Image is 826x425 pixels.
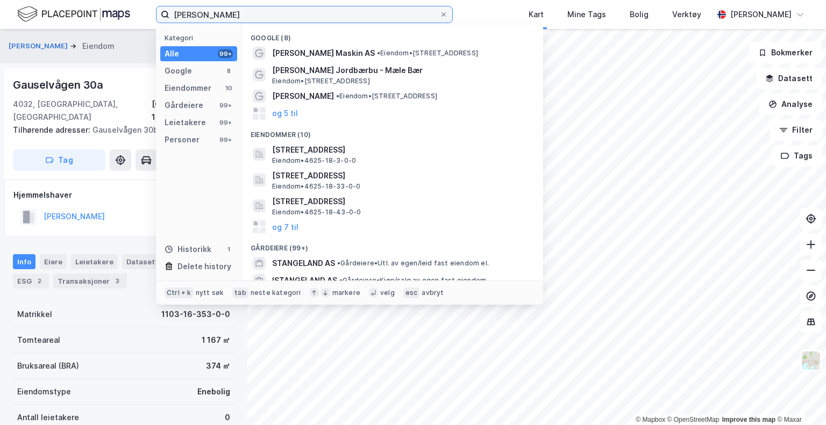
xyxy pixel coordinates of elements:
span: [PERSON_NAME] Jordbærbu - Mæle Bær [272,64,530,77]
img: logo.f888ab2527a4732fd821a326f86c7f29.svg [17,5,130,24]
span: • [336,92,339,100]
button: og 5 til [272,107,298,120]
div: Bolig [630,8,649,21]
span: Eiendom • 4625-18-43-0-0 [272,208,361,217]
button: Filter [770,119,822,141]
div: nytt søk [196,289,224,297]
div: Google [165,64,192,77]
div: Transaksjoner [53,273,127,289]
div: Tomteareal [17,334,60,347]
div: 2 [34,276,45,286]
div: Historikk [165,243,211,256]
button: Analyse [759,93,822,115]
div: Leietakere [71,254,118,269]
span: [PERSON_NAME] [272,90,334,103]
span: [PERSON_NAME] Maskin AS [272,47,375,60]
span: • [377,49,380,57]
div: tab [232,287,248,298]
div: [GEOGRAPHIC_DATA], 16/353 [152,98,234,124]
img: Z [801,350,821,371]
span: Gårdeiere • Utl. av egen/leid fast eiendom el. [337,259,489,268]
div: Eiendom [82,40,115,53]
span: [STREET_ADDRESS] [272,195,530,208]
div: Gauselvågen 30b [13,124,226,136]
button: [PERSON_NAME] [9,41,70,52]
div: Eiendommer [165,82,211,95]
div: [PERSON_NAME] [730,8,792,21]
div: Gårdeiere (99+) [242,235,543,255]
div: Ctrl + k [165,287,194,298]
div: ESG [13,273,49,289]
div: 99+ [218,101,233,110]
div: Alle [165,47,179,60]
div: Enebolig [197,385,230,398]
span: • [337,259,340,267]
div: Eiendommer (10) [242,122,543,141]
div: 1103-16-353-0-0 [161,308,230,321]
div: 99+ [218,49,233,58]
input: Søk på adresse, matrikkel, gårdeiere, leietakere eller personer [169,6,439,23]
div: Kategori [165,34,237,42]
button: Datasett [756,68,822,89]
div: Personer [165,133,200,146]
div: Matrikkel [17,308,52,321]
div: 8 [224,67,233,75]
span: Eiendom • 4625-18-3-0-0 [272,156,356,165]
span: Eiendom • [STREET_ADDRESS] [272,77,370,85]
div: Antall leietakere [17,411,79,424]
div: Leietakere [165,116,206,129]
div: 10 [224,84,233,92]
div: neste kategori [251,289,301,297]
div: Bruksareal (BRA) [17,359,79,372]
div: 3 [112,276,123,286]
span: Eiendom • [STREET_ADDRESS] [377,49,478,57]
a: OpenStreetMap [667,416,720,423]
span: • [339,276,343,284]
span: Eiendom • [STREET_ADDRESS] [336,92,437,100]
div: Info [13,254,35,269]
div: 0 [225,411,230,424]
div: 4032, [GEOGRAPHIC_DATA], [GEOGRAPHIC_DATA] [13,98,152,124]
div: 99+ [218,135,233,144]
span: Tilhørende adresser: [13,125,92,134]
button: Tags [772,145,822,167]
button: Bokmerker [749,42,822,63]
div: Google (8) [242,25,543,45]
div: avbryt [422,289,444,297]
div: 1 167 ㎡ [202,334,230,347]
span: [STREET_ADDRESS] [272,143,530,156]
div: Eiendomstype [17,385,71,398]
div: Eiere [40,254,67,269]
div: Gårdeiere [165,99,203,112]
div: Verktøy [672,8,701,21]
div: 1 [224,245,233,254]
div: Kart [529,8,544,21]
a: Mapbox [636,416,665,423]
div: Kontrollprogram for chat [772,373,826,425]
span: STANGELAND AS [272,257,335,270]
div: 374 ㎡ [206,359,230,372]
div: Datasett [122,254,162,269]
div: 99+ [218,118,233,127]
span: Gårdeiere • Kjøp/salg av egen fast eiendom [339,276,486,285]
span: Eiendom • 4625-18-33-0-0 [272,182,360,191]
span: [STREET_ADDRESS] [272,169,530,182]
iframe: Chat Widget [772,373,826,425]
button: Tag [13,149,105,171]
button: og 7 til [272,220,298,233]
span: ISTANGELAND AS [272,274,337,287]
div: Mine Tags [567,8,606,21]
div: esc [403,287,420,298]
div: Delete history [177,260,231,273]
div: Gauselvågen 30a [13,76,105,93]
div: velg [380,289,395,297]
a: Improve this map [722,416,775,423]
div: Hjemmelshaver [13,189,234,201]
div: markere [332,289,360,297]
